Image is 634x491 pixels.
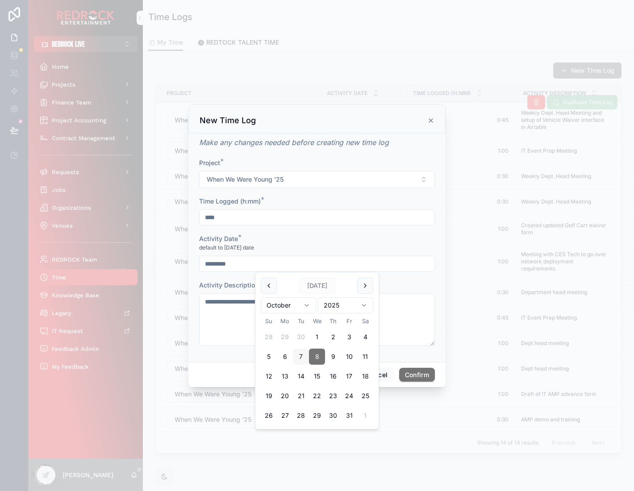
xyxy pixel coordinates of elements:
button: Today, Wednesday, October 8th, 2025, selected [309,349,325,365]
button: Tuesday, October 7th, 2025 [293,349,309,365]
th: Sunday [261,317,277,325]
th: Friday [341,317,357,325]
table: October 2025 [261,317,373,424]
th: Tuesday [293,317,309,325]
button: Confirm [399,368,435,382]
button: Thursday, October 16th, 2025 [325,368,341,384]
button: Saturday, October 25th, 2025 [357,388,373,404]
span: Activity Description [199,281,259,289]
button: Tuesday, October 14th, 2025 [293,368,309,384]
span: When We Were Young '25 [207,175,284,184]
button: Thursday, October 2nd, 2025 [325,329,341,345]
button: Friday, October 17th, 2025 [341,368,357,384]
th: Thursday [325,317,341,325]
button: Monday, October 20th, 2025 [277,388,293,404]
span: Activity Date [199,235,238,242]
button: Thursday, October 30th, 2025 [325,408,341,424]
button: Sunday, October 12th, 2025 [261,368,277,384]
button: Thursday, October 23rd, 2025 [325,388,341,404]
button: Wednesday, October 29th, 2025 [309,408,325,424]
button: Select Button [199,171,435,188]
button: Sunday, October 26th, 2025 [261,408,277,424]
button: Saturday, October 4th, 2025 [357,329,373,345]
th: Saturday [357,317,373,325]
button: Monday, September 29th, 2025 [277,329,293,345]
button: Monday, October 27th, 2025 [277,408,293,424]
button: Saturday, October 18th, 2025 [357,368,373,384]
button: Tuesday, October 21st, 2025 [293,388,309,404]
button: Friday, October 31st, 2025 [341,408,357,424]
button: Tuesday, October 28th, 2025 [293,408,309,424]
button: Saturday, November 1st, 2025 [357,408,373,424]
span: Time Logged (h:mm) [199,197,261,205]
button: Saturday, October 11th, 2025 [357,349,373,365]
button: Sunday, October 5th, 2025 [261,349,277,365]
button: Wednesday, October 15th, 2025 [309,368,325,384]
button: Friday, October 3rd, 2025 [341,329,357,345]
button: Tuesday, September 30th, 2025 [293,329,309,345]
button: Friday, October 10th, 2025 [341,349,357,365]
button: Sunday, September 28th, 2025 [261,329,277,345]
button: Wednesday, October 22nd, 2025 [309,388,325,404]
button: Friday, October 24th, 2025 [341,388,357,404]
span: default to [DATE] date [199,244,254,251]
span: Project [199,159,220,166]
th: Monday [277,317,293,325]
button: Monday, October 6th, 2025 [277,349,293,365]
button: Monday, October 13th, 2025 [277,368,293,384]
button: Wednesday, October 1st, 2025 [309,329,325,345]
th: Wednesday [309,317,325,325]
button: Sunday, October 19th, 2025 [261,388,277,404]
button: Thursday, October 9th, 2025 [325,349,341,365]
h3: New Time Log [200,115,256,126]
em: Make any changes needed before creating new time log [199,138,389,147]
